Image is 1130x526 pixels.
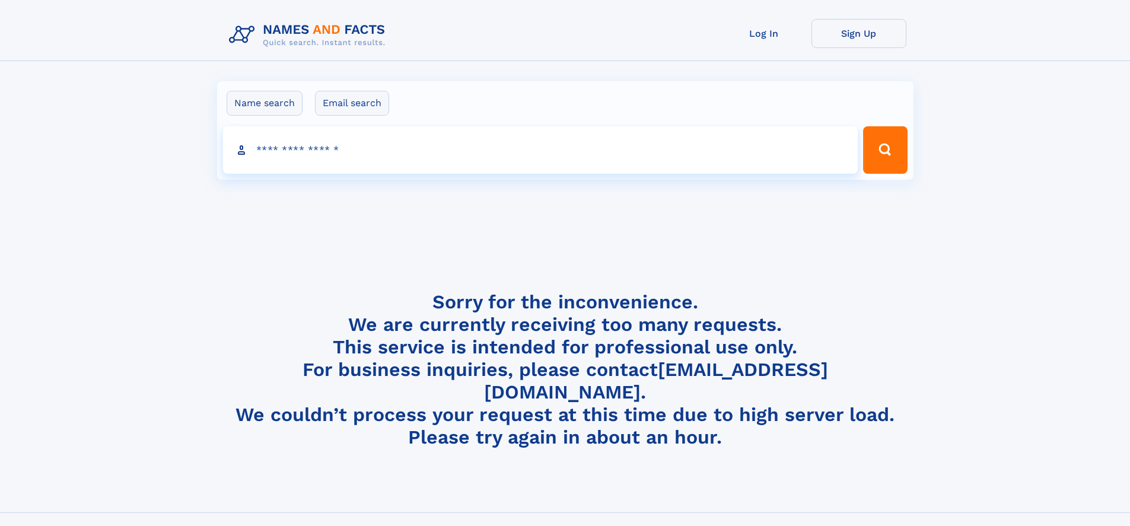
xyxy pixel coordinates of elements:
[315,91,389,116] label: Email search
[484,358,828,403] a: [EMAIL_ADDRESS][DOMAIN_NAME]
[223,126,858,174] input: search input
[227,91,303,116] label: Name search
[224,19,395,51] img: Logo Names and Facts
[811,19,906,48] a: Sign Up
[224,291,906,449] h4: Sorry for the inconvenience. We are currently receiving too many requests. This service is intend...
[863,126,907,174] button: Search Button
[717,19,811,48] a: Log In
